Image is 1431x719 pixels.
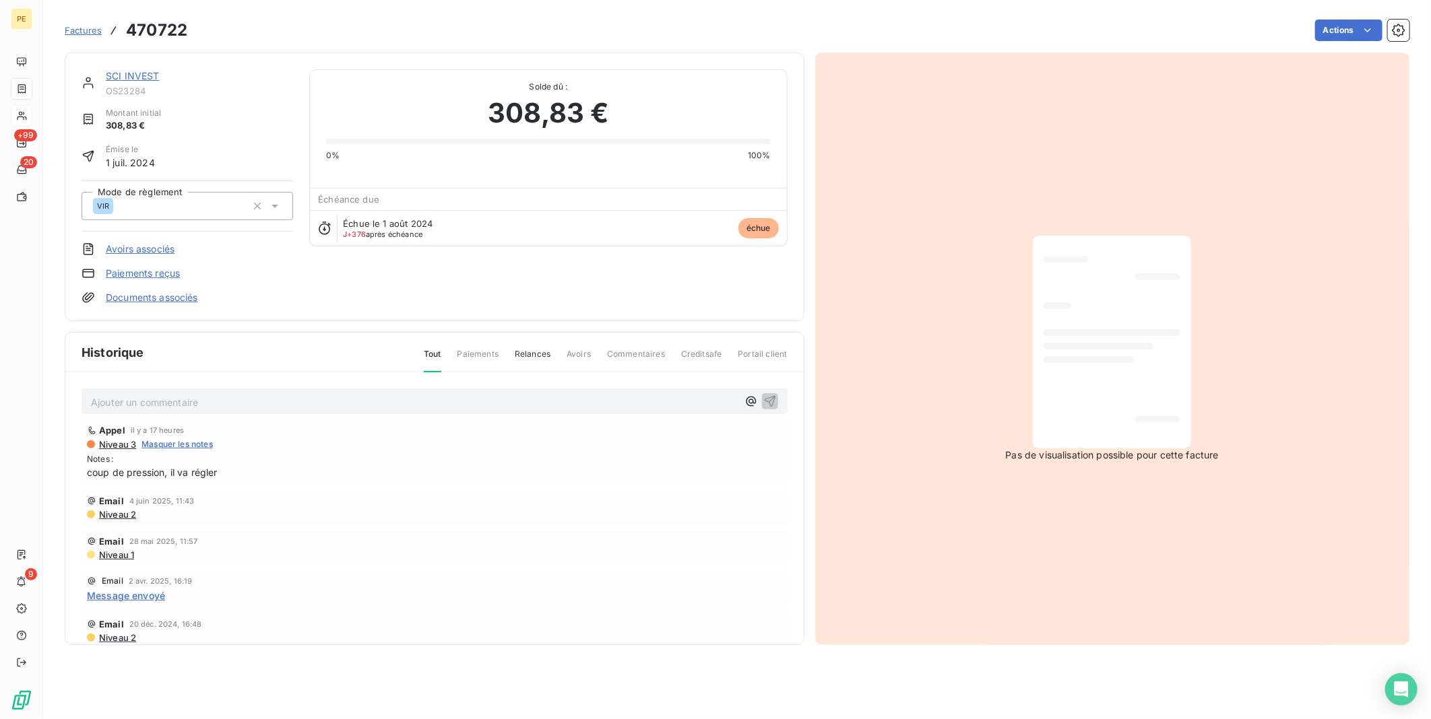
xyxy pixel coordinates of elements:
a: Avoirs associés [106,242,174,256]
span: Notes : [87,453,782,465]
span: J+376 [343,230,366,239]
span: Email [99,536,124,547]
span: Email [102,577,123,585]
button: Actions [1315,20,1382,41]
span: 4 juin 2025, 11:43 [129,497,195,505]
span: 20 [20,156,37,168]
span: Relances [515,348,550,371]
span: Portail client [738,348,787,371]
span: Historique [82,343,144,362]
span: Creditsafe [681,348,722,371]
span: Montant initial [106,107,161,119]
span: +99 [14,129,37,141]
span: Avoirs [567,348,591,371]
a: Factures [65,24,102,37]
a: SCI INVEST [106,70,160,81]
span: Message envoyé [87,588,165,603]
span: Appel [99,425,125,436]
a: 20 [11,159,32,180]
span: Paiements [457,348,499,371]
span: 1 juil. 2024 [106,156,155,170]
span: Tout [424,348,441,372]
span: 9 [25,568,37,580]
span: Factures [65,25,102,36]
span: 308,83 € [106,119,161,133]
span: 28 mai 2025, 11:57 [129,537,198,545]
h3: 470722 [126,18,187,42]
span: Niveau 3 [98,439,136,450]
span: il y a 17 heures [131,426,184,434]
a: Documents associés [106,291,198,304]
span: Émise le [106,143,155,156]
span: Solde dû : [326,81,770,93]
div: PE [11,8,32,30]
span: Niveau 2 [98,632,136,643]
span: Commentaires [607,348,665,371]
span: 308,83 € [488,93,608,133]
div: Open Intercom Messenger [1385,673,1418,706]
span: Pas de visualisation possible pour cette facture [1006,448,1219,462]
span: après échéance [343,230,422,238]
span: 0% [326,149,340,162]
span: Échéance due [318,194,379,205]
span: OS23284 [106,85,293,96]
span: échue [738,218,779,238]
span: 100% [748,149,771,162]
span: 20 déc. 2024, 16:48 [129,620,202,628]
span: Email [99,619,124,629]
span: Niveau 1 [98,549,134,560]
img: Logo LeanPay [11,689,32,711]
a: +99 [11,132,32,153]
span: Masquer les notes [141,438,213,450]
span: Email [99,495,124,506]
span: coup de pression, il va régler [87,465,782,479]
a: Paiements reçus [106,267,180,280]
span: 2 avr. 2025, 16:19 [129,577,193,585]
span: Échue le 1 août 2024 [343,218,433,229]
span: Niveau 2 [98,509,136,520]
span: VIR [97,202,109,210]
